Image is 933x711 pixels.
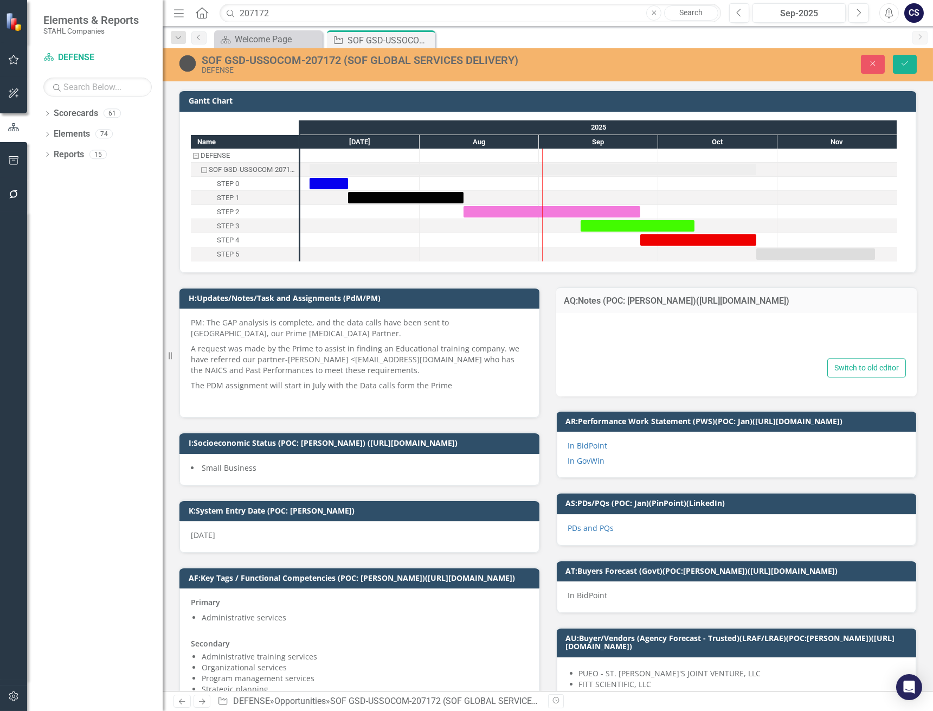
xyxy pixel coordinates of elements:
div: Sep [539,135,658,149]
div: DEFENSE [191,149,299,163]
li: Strategic planning [202,684,528,695]
li: Organizational services [202,662,528,673]
div: Task: Start date: 2025-07-13 End date: 2025-08-12 [348,192,464,203]
input: Search ClearPoint... [220,4,721,23]
div: SOF GSD-USSOCOM-207172 (SOF GLOBAL SERVICES DELIVERY) [202,54,590,66]
button: CS [904,3,924,23]
div: Task: Start date: 2025-10-26 End date: 2025-11-25 [756,248,875,260]
div: Task: Start date: 2025-08-12 End date: 2025-09-26 [464,206,640,217]
h3: Gantt Chart [189,97,911,105]
h3: AR:Performance Work Statement (PWS)(POC: Jan)([URL][DOMAIN_NAME]) [566,417,911,425]
div: STEP 3 [191,219,299,233]
div: DEFENSE [202,66,590,74]
li: Administrative training services [202,651,528,662]
button: Switch to old editor [827,358,906,377]
a: In BidPoint [568,440,608,451]
div: SOF GSD-USSOCOM-207172 (SOF GLOBAL SERVICES DELIVERY) [330,696,582,706]
div: STEP 5 [191,247,299,261]
span: Small Business [202,463,256,473]
div: STEP 0 [217,177,239,191]
div: STEP 5 [217,247,239,261]
div: 15 [89,150,107,159]
div: STEP 0 [191,177,299,191]
div: Task: Start date: 2025-09-26 End date: 2025-10-26 [640,234,756,246]
p: The PDM assignment will start in July with the Data calls form the Prime [191,378,528,393]
img: ClearPoint Strategy [5,12,24,31]
li: LUKOS, LLC [579,690,905,701]
a: Welcome Page [217,33,320,46]
h3: I:Socioeconomic Status (POC: [PERSON_NAME]) ([URL][DOMAIN_NAME]) [189,439,534,447]
li: FITT SCIENTIFIC, LLC [579,679,905,690]
button: Sep-2025 [752,3,846,23]
div: Aug [420,135,539,149]
small: STAHL Companies [43,27,139,35]
a: Scorecards [54,107,98,120]
li: Program management services [202,673,528,684]
h3: AU:Buyer/Vendors (Agency Forecast - Trusted)(LRAF/LRAE)(POC:[PERSON_NAME])([URL][DOMAIN_NAME]) [566,634,911,651]
div: SOF GSD-USSOCOM-207172 (SOF GLOBAL SERVICES DELIVERY) [191,163,299,177]
div: STEP 3 [217,219,239,233]
strong: Secondary [191,638,230,649]
p: A request was made by the Prime to assist in finding an Educational training company. we have ref... [191,341,528,378]
div: Name [191,135,299,149]
div: SOF GSD-USSOCOM-207172 (SOF GLOBAL SERVICES DELIVERY) [209,163,295,177]
div: » » [217,695,539,708]
div: Task: Start date: 2025-07-03 End date: 2025-10-26 [310,164,756,175]
div: Task: Start date: 2025-10-26 End date: 2025-11-25 [191,247,299,261]
a: DEFENSE [233,696,270,706]
div: SOF GSD-USSOCOM-207172 (SOF GLOBAL SERVICES DELIVERY) [348,34,433,47]
div: Open Intercom Messenger [896,674,922,700]
div: Welcome Page [235,33,320,46]
a: Opportunities [274,696,326,706]
div: STEP 1 [217,191,239,205]
div: Task: Start date: 2025-07-03 End date: 2025-10-26 [191,163,299,177]
div: Task: Start date: 2025-07-13 End date: 2025-08-12 [191,191,299,205]
div: STEP 2 [191,205,299,219]
h3: AS:PDs/PQs (POC: Jan)(PinPoint)(LinkedIn) [566,499,911,507]
h3: AQ:Notes (POC: [PERSON_NAME])([URL][DOMAIN_NAME]) [564,296,909,306]
input: Search Below... [43,78,152,97]
strong: Primary [191,597,220,607]
p: In BidPoint [568,590,905,601]
div: STEP 4 [191,233,299,247]
div: 2025 [300,120,897,134]
div: Jul [300,135,420,149]
div: DEFENSE [201,149,230,163]
a: Elements [54,128,90,140]
a: Reports [54,149,84,161]
div: STEP 1 [191,191,299,205]
a: In GovWin [568,456,605,466]
span: Elements & Reports [43,14,139,27]
li: PUEO - ST. [PERSON_NAME]'S JOINT VENTURE, LLC [579,668,905,679]
div: 61 [104,109,121,118]
div: Task: Start date: 2025-07-03 End date: 2025-07-13 [310,178,348,189]
p: PM: The GAP analysis is complete, and the data calls have been sent to [GEOGRAPHIC_DATA], our Pri... [191,317,528,341]
h3: AT:Buyers Forecast (Govt)(POC:[PERSON_NAME])([URL][DOMAIN_NAME]) [566,567,911,575]
li: Administrative services [202,612,528,623]
div: 74 [95,130,113,139]
div: STEP 4 [217,233,239,247]
h3: K:System Entry Date (POC: [PERSON_NAME]) [189,507,534,515]
span: [DATE] [191,530,215,540]
div: Task: Start date: 2025-08-12 End date: 2025-09-26 [191,205,299,219]
div: Task: Start date: 2025-07-03 End date: 2025-07-13 [191,177,299,191]
a: DEFENSE [43,52,152,64]
div: Task: Start date: 2025-09-26 End date: 2025-10-26 [191,233,299,247]
div: STEP 2 [217,205,239,219]
div: Task: Start date: 2025-09-11 End date: 2025-10-10 [191,219,299,233]
div: Nov [777,135,897,149]
h3: H:Updates/Notes/Task and Assignments (PdM/PM) [189,294,534,302]
a: Search [664,5,718,21]
div: Oct [658,135,777,149]
div: Sep-2025 [756,7,842,20]
div: Task: Start date: 2025-09-11 End date: 2025-10-10 [581,220,694,232]
img: Tracked [179,55,196,72]
a: PDs and PQs [568,523,614,533]
h3: AF:Key Tags / Functional Competencies (POC: [PERSON_NAME])([URL][DOMAIN_NAME]) [189,574,534,582]
div: Task: DEFENSE Start date: 2025-07-03 End date: 2025-07-04 [191,149,299,163]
